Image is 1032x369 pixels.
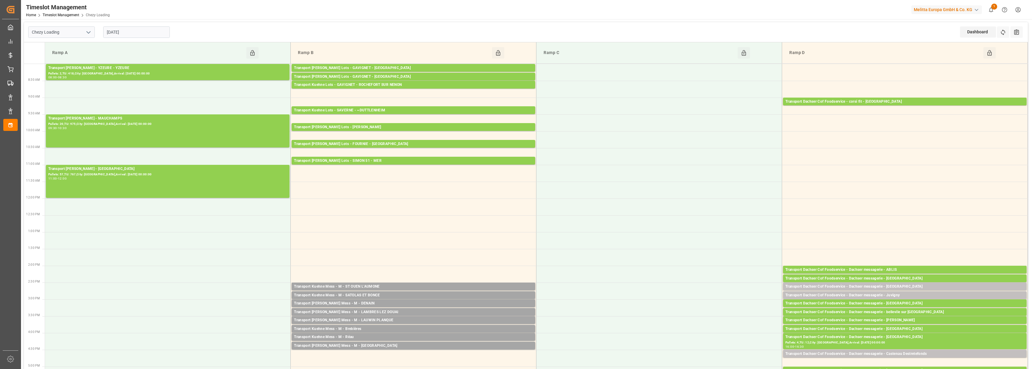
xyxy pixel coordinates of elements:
div: Dashboard [960,26,996,38]
input: DD-MM-YYYY [103,26,170,38]
div: Transport Dachser Cof Foodservice - Dachser messagerie - Juvigny [785,292,1024,298]
div: - [57,76,58,79]
div: Pallets: ,TU: 11,City: [GEOGRAPHIC_DATA],Arrival: [DATE] 00:00:00 [785,332,1024,337]
span: 8:30 AM [28,78,40,81]
div: Pallets: 2,TU: 418,City: [GEOGRAPHIC_DATA],Arrival: [DATE] 00:00:00 [48,71,287,76]
span: 11:00 AM [26,162,40,165]
div: Pallets: ,TU: 67,City: [GEOGRAPHIC_DATA],Arrival: [DATE] 00:00:00 [294,315,533,320]
div: Transport Dachser Cof Foodservice - corsi fit - [GEOGRAPHIC_DATA] [785,99,1024,105]
div: Pallets: ,TU: 32,City: [GEOGRAPHIC_DATA],Arrival: [DATE] 00:00:00 [785,323,1024,328]
span: 12:00 PM [26,196,40,199]
span: 11:30 AM [26,179,40,182]
div: Ramp B [295,47,492,59]
span: 10:30 AM [26,145,40,149]
div: Transport [PERSON_NAME] Mess - M - DENAIN [294,301,533,307]
div: Transport Dachser Cof Foodservice - Dachser messagerie - [GEOGRAPHIC_DATA] [785,326,1024,332]
span: 9:00 AM [28,95,40,98]
div: Transport Kuehne Lots - SAVERNE - ~DUTTLENHEIM [294,107,533,113]
div: Pallets: 16,TU: 626,City: [GEOGRAPHIC_DATA],Arrival: [DATE] 00:00:00 [294,71,533,76]
div: Pallets: 1,TU: 16,City: [GEOGRAPHIC_DATA],Arrival: [DATE] 00:00:00 [785,290,1024,295]
div: 16:00 [785,345,794,348]
div: Transport [PERSON_NAME] Lots - GAVIGNET - [GEOGRAPHIC_DATA] [294,74,533,80]
div: Transport [PERSON_NAME] - [GEOGRAPHIC_DATA] [48,166,287,172]
button: Melitta Europa GmbH & Co. KG [911,4,984,15]
div: Pallets: ,TU: 4,City: [GEOGRAPHIC_DATA],Arrival: [DATE] 00:00:00 [294,349,533,354]
div: Pallets: 3,TU: 130,City: ROCHEFORT SUR NENON,Arrival: [DATE] 00:00:00 [294,88,533,93]
div: Transport Dachser Cof Foodservice - Dachser messagerie - [GEOGRAPHIC_DATA] [785,334,1024,340]
span: 12:30 PM [26,213,40,216]
button: Help Center [998,3,1011,17]
div: Transport [PERSON_NAME] Mess - M - [GEOGRAPHIC_DATA] [294,343,533,349]
div: Transport Dachser Cof Foodservice - Dachser messagerie - [GEOGRAPHIC_DATA] [785,284,1024,290]
div: 10:30 [58,127,67,129]
span: 10:00 AM [26,129,40,132]
div: Pallets: 2,TU: 19,City: Castenau Destretefonds,Arrival: [DATE] 00:00:00 [785,357,1024,362]
div: Transport [PERSON_NAME] - YZEURE - YZEURE [48,65,287,71]
div: 16:30 [795,345,804,348]
div: Pallets: 1,TU: 12,City: bellevile sur meuse,Arrival: [DATE] 00:00:00 [785,315,1024,320]
div: Pallets: ,TU: 114,City: LAUWIN PLANQUE,Arrival: [DATE] 00:00:00 [294,323,533,328]
div: Transport [PERSON_NAME] Lots - SIMON 51 - MER [294,158,533,164]
div: Transport Dachser Cof Foodservice - Dachser messagerie - bellevile sur [GEOGRAPHIC_DATA] [785,309,1024,315]
div: Pallets: 20,TU: 975,City: [GEOGRAPHIC_DATA],Arrival: [DATE] 00:00:00 [48,122,287,127]
div: Pallets: ,TU: 95,City: [GEOGRAPHIC_DATA],Arrival: [DATE] 00:00:00 [785,282,1024,287]
div: Pallets: ,TU: 7,City: [GEOGRAPHIC_DATA],Arrival: [DATE] 00:00:00 [294,332,533,337]
div: Pallets: ,TU: 4,City: [PERSON_NAME] ET BONCE,Arrival: [DATE] 00:00:00 [294,298,533,304]
div: 09:30 [48,127,57,129]
div: Pallets: ,TU: 184,City: [GEOGRAPHIC_DATA],Arrival: [DATE] 00:00:00 [294,307,533,312]
div: Transport [PERSON_NAME] Mess - M - LAMBRES LEZ DOUAI [294,309,533,315]
div: - [57,127,58,129]
span: 1:30 PM [28,246,40,250]
div: Transport Kuehne Mess - M - Réau [294,334,533,340]
div: 08:00 [48,76,57,79]
div: Transport Dachser Cof Foodservice - Dachser messagerie - [GEOGRAPHIC_DATA] [785,301,1024,307]
div: 08:30 [58,76,67,79]
div: Transport Dachser Cof Foodservice - Dachser messagerie - ABLIS [785,267,1024,273]
div: Melitta Europa GmbH & Co. KG [911,5,982,14]
div: Ramp A [50,47,246,59]
span: 3:00 PM [28,297,40,300]
div: Ramp C [541,47,738,59]
span: 4:30 PM [28,347,40,350]
span: 2:00 PM [28,263,40,266]
div: Pallets: 11,TU: 16,City: MER,Arrival: [DATE] 00:00:00 [294,164,533,169]
div: Pallets: 4,TU: 12,City: [GEOGRAPHIC_DATA],Arrival: [DATE] 00:00:00 [785,340,1024,345]
div: Transport Kuehne Mess - M - Brebières [294,326,533,332]
div: Pallets: 5,TU: 296,City: CARQUEFOU,Arrival: [DATE] 00:00:00 [294,130,533,135]
span: 2:30 PM [28,280,40,283]
button: open menu [84,28,93,37]
div: 11:00 [48,177,57,180]
div: Pallets: 1,TU: 41,City: [GEOGRAPHIC_DATA],Arrival: [DATE] 00:00:00 [785,298,1024,304]
div: Transport Dachser Cof Foodservice - Dachser messagerie - [GEOGRAPHIC_DATA] [785,276,1024,282]
div: Transport [PERSON_NAME] Mess - M - LAUWIN PLANQUE [294,317,533,323]
div: Transport [PERSON_NAME] Lots - [PERSON_NAME] [294,124,533,130]
div: Pallets: 13,TU: 708,City: [GEOGRAPHIC_DATA],Arrival: [DATE] 00:00:00 [294,80,533,85]
span: 9:30 AM [28,112,40,115]
span: 4:00 PM [28,330,40,334]
div: Transport [PERSON_NAME] Lots - GAVIGNET - [GEOGRAPHIC_DATA] [294,65,533,71]
div: 12:00 [58,177,67,180]
div: - [794,345,795,348]
span: 3:30 PM [28,313,40,317]
div: Pallets: 1,TU: 9,City: ABLIS,Arrival: [DATE] 00:00:00 [785,273,1024,278]
div: Pallets: 57,TU: 767,City: [GEOGRAPHIC_DATA],Arrival: [DATE] 00:00:00 [48,172,287,177]
span: 1 [991,4,997,10]
div: Pallets: ,TU: 176,City: [GEOGRAPHIC_DATA],Arrival: [DATE] 00:00:00 [294,147,533,152]
div: Transport [PERSON_NAME] Lots - FOURNIE - [GEOGRAPHIC_DATA] [294,141,533,147]
div: Pallets: ,TU: 12,City: ST OUEN L'AUMONE,Arrival: [DATE] 00:00:00 [294,290,533,295]
span: 5:00 PM [28,364,40,367]
div: Ramp D [787,47,983,59]
div: Transport Dachser Cof Foodservice - Dachser messagerie - Castenau Destretefonds [785,351,1024,357]
button: show 1 new notifications [984,3,998,17]
div: Pallets: 1,TU: 70,City: ~[GEOGRAPHIC_DATA],Arrival: [DATE] 00:00:00 [294,113,533,119]
div: Pallets: ,TU: 4,City: [GEOGRAPHIC_DATA],Arrival: [DATE] 00:00:00 [294,340,533,345]
div: Transport [PERSON_NAME] - MAUCHAMPS [48,116,287,122]
div: - [57,177,58,180]
div: Transport Kuehne Mess - M - ST OUEN L'AUMONE [294,284,533,290]
div: Timeslot Management [26,3,110,12]
a: Timeslot Management [43,13,79,17]
div: Transport Kuehne Mess - M - SATOLAS ET BONCE [294,292,533,298]
span: 1:00 PM [28,229,40,233]
div: Pallets: 2,TU: 14,City: [GEOGRAPHIC_DATA],Arrival: [DATE] 00:00:00 [785,105,1024,110]
div: Transport Dachser Cof Foodservice - Dachser messagerie - [PERSON_NAME] [785,317,1024,323]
